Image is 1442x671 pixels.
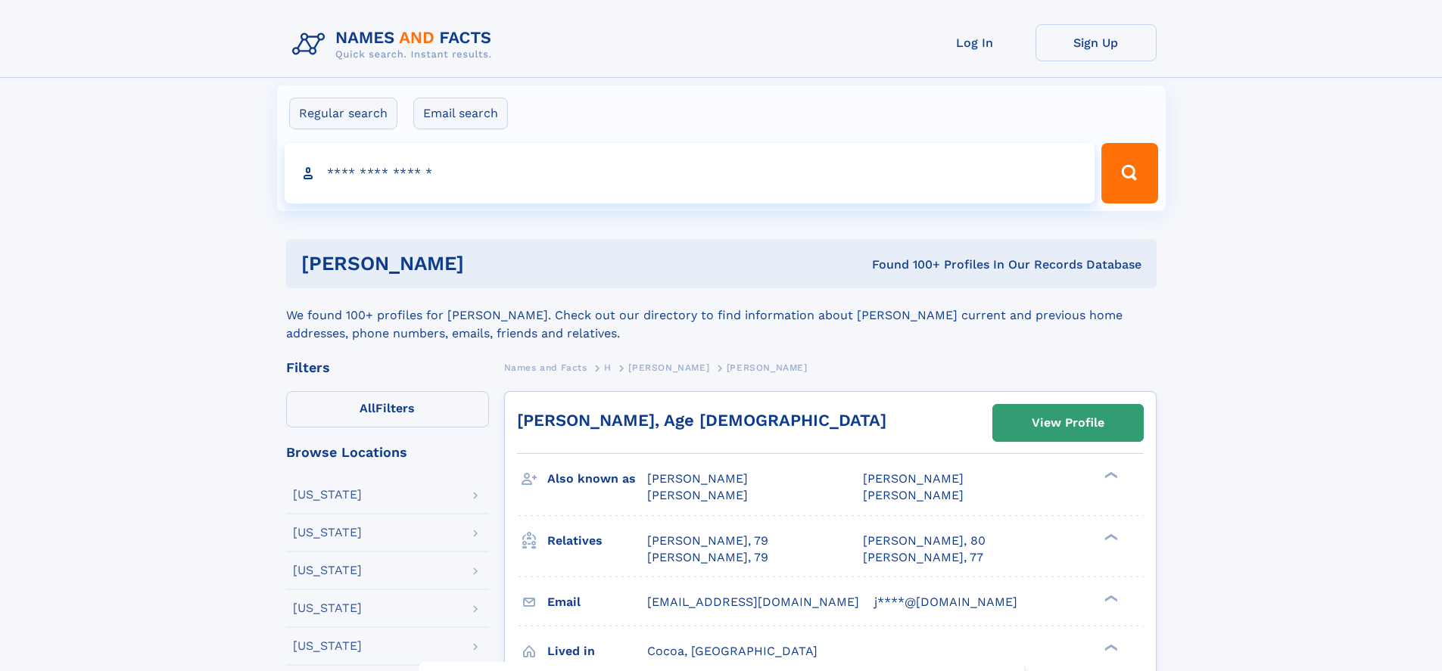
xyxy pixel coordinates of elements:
[286,24,504,65] img: Logo Names and Facts
[293,602,362,614] div: [US_STATE]
[301,254,668,273] h1: [PERSON_NAME]
[547,589,647,615] h3: Email
[293,640,362,652] div: [US_STATE]
[413,98,508,129] label: Email search
[1101,471,1119,480] div: ❯
[1036,24,1157,61] a: Sign Up
[628,358,709,377] a: [PERSON_NAME]
[286,361,489,374] div: Filters
[727,362,808,373] span: [PERSON_NAME]
[1101,532,1119,542] div: ❯
[647,533,768,549] a: [PERSON_NAME], 79
[628,362,709,373] span: [PERSON_NAME]
[360,401,375,415] span: All
[289,98,397,129] label: Regular search
[286,446,489,459] div: Browse Locations
[863,533,986,549] a: [PERSON_NAME], 80
[285,143,1095,203] input: search input
[547,466,647,492] h3: Also known as
[1101,593,1119,603] div: ❯
[604,362,612,373] span: H
[293,564,362,576] div: [US_STATE]
[863,549,983,566] a: [PERSON_NAME], 77
[286,391,489,427] label: Filters
[647,471,748,486] span: [PERSON_NAME]
[647,644,818,658] span: Cocoa, [GEOGRAPHIC_DATA]
[647,549,768,566] a: [PERSON_NAME], 79
[1101,143,1157,203] button: Search Button
[286,288,1157,343] div: We found 100+ profiles for [PERSON_NAME]. Check out our directory to find information about [PERS...
[914,24,1036,61] a: Log In
[504,358,587,377] a: Names and Facts
[547,528,647,554] h3: Relatives
[1032,405,1104,440] div: View Profile
[863,488,964,502] span: [PERSON_NAME]
[993,405,1143,441] a: View Profile
[863,471,964,486] span: [PERSON_NAME]
[517,411,886,430] a: [PERSON_NAME], Age [DEMOGRAPHIC_DATA]
[293,527,362,539] div: [US_STATE]
[547,638,647,664] h3: Lived in
[668,256,1141,273] div: Found 100+ Profiles In Our Records Database
[647,595,859,609] span: [EMAIL_ADDRESS][DOMAIN_NAME]
[604,358,612,377] a: H
[647,488,748,502] span: [PERSON_NAME]
[1101,642,1119,652] div: ❯
[293,489,362,501] div: [US_STATE]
